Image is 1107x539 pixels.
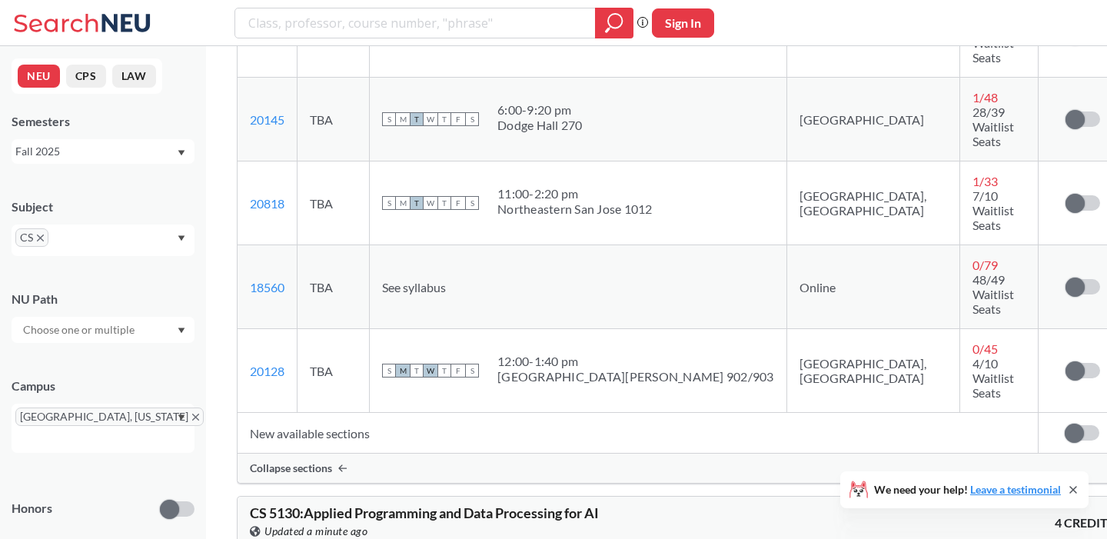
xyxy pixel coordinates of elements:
span: 1 / 33 [972,174,998,188]
div: Dodge Hall 270 [497,118,583,133]
svg: X to remove pill [37,235,44,241]
span: W [424,364,437,378]
span: M [396,364,410,378]
div: Northeastern San Jose 1012 [497,201,653,217]
svg: X to remove pill [192,414,199,421]
svg: Dropdown arrow [178,150,185,156]
button: NEU [18,65,60,88]
div: Fall 2025 [15,143,176,160]
input: Choose one or multiple [15,321,145,339]
div: Fall 2025Dropdown arrow [12,139,194,164]
svg: Dropdown arrow [178,328,185,334]
p: Honors [12,500,52,517]
span: M [396,112,410,126]
td: TBA [298,161,370,245]
a: 20128 [250,364,284,378]
span: 48/49 Waitlist Seats [972,272,1014,316]
span: F [451,364,465,378]
span: T [437,112,451,126]
div: NU Path [12,291,194,308]
td: New available sections [238,413,1038,454]
span: 7/10 Waitlist Seats [972,188,1014,232]
span: S [465,112,479,126]
div: 12:00 - 1:40 pm [497,354,774,369]
td: Online [786,245,960,329]
span: T [437,364,451,378]
span: W [424,196,437,210]
span: F [451,112,465,126]
span: 4/10 Waitlist Seats [972,356,1014,400]
svg: Dropdown arrow [178,235,185,241]
span: S [382,364,396,378]
span: 28/39 Waitlist Seats [972,105,1014,148]
td: TBA [298,245,370,329]
div: CSX to remove pillDropdown arrow [12,225,194,256]
span: We need your help! [874,484,1061,495]
span: T [410,196,424,210]
button: Sign In [652,8,714,38]
span: See syllabus [382,280,446,294]
td: TBA [298,78,370,161]
td: [GEOGRAPHIC_DATA] [786,78,960,161]
input: Class, professor, course number, "phrase" [247,10,584,36]
span: T [437,196,451,210]
span: 0 / 79 [972,258,998,272]
td: [GEOGRAPHIC_DATA], [GEOGRAPHIC_DATA] [786,329,960,413]
span: S [382,196,396,210]
span: T [410,364,424,378]
span: Collapse sections [250,461,332,475]
span: W [424,112,437,126]
div: Subject [12,198,194,215]
a: 18560 [250,280,284,294]
svg: magnifying glass [605,12,623,34]
span: T [410,112,424,126]
a: 20145 [250,112,284,127]
button: LAW [112,65,156,88]
span: 1 / 48 [972,90,998,105]
span: S [382,112,396,126]
a: 20818 [250,196,284,211]
button: CPS [66,65,106,88]
span: CSX to remove pill [15,228,48,247]
td: TBA [298,329,370,413]
span: [GEOGRAPHIC_DATA], [US_STATE]X to remove pill [15,408,204,426]
span: S [465,364,479,378]
a: Leave a testimonial [970,483,1061,496]
span: 0 / 45 [972,341,998,356]
div: Dropdown arrow [12,317,194,343]
div: [GEOGRAPHIC_DATA][PERSON_NAME] 902/903 [497,369,774,384]
svg: Dropdown arrow [178,414,185,421]
td: [GEOGRAPHIC_DATA], [GEOGRAPHIC_DATA] [786,161,960,245]
div: 6:00 - 9:20 pm [497,102,583,118]
div: 11:00 - 2:20 pm [497,186,653,201]
span: M [396,196,410,210]
div: magnifying glass [595,8,633,38]
div: Semesters [12,113,194,130]
div: Campus [12,378,194,394]
div: [GEOGRAPHIC_DATA], [US_STATE]X to remove pillDropdown arrow [12,404,194,453]
span: F [451,196,465,210]
span: CS 5130 : Applied Programming and Data Processing for AI [250,504,599,521]
span: S [465,196,479,210]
